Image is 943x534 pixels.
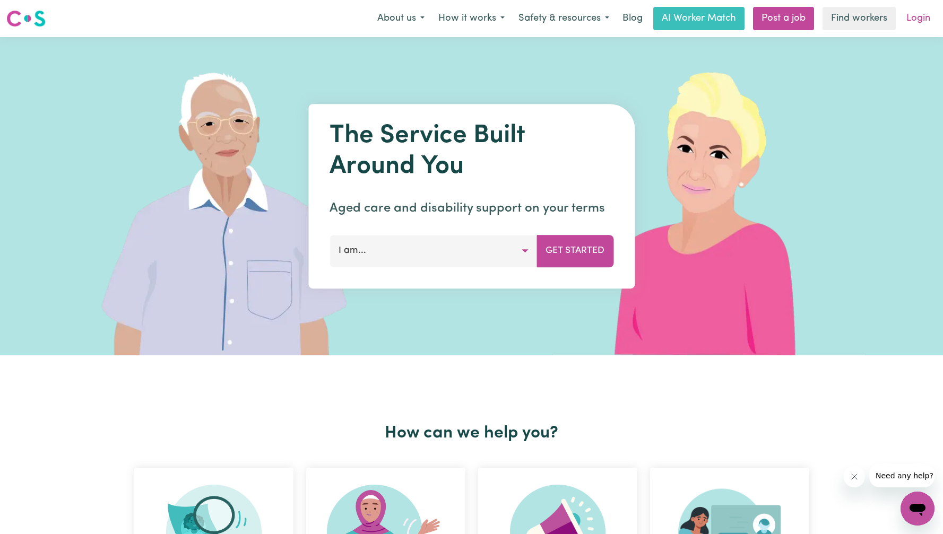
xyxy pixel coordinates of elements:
[128,423,816,443] h2: How can we help you?
[330,235,537,267] button: I am...
[330,199,613,218] p: Aged care and disability support on your terms
[869,464,935,487] iframe: Message from company
[537,235,613,267] button: Get Started
[330,121,613,182] h1: The Service Built Around You
[844,466,865,487] iframe: Close message
[6,6,46,31] a: Careseekers logo
[431,7,512,30] button: How it works
[512,7,616,30] button: Safety & resources
[900,7,937,30] a: Login
[753,7,814,30] a: Post a job
[6,9,46,28] img: Careseekers logo
[901,492,935,526] iframe: Button to launch messaging window
[653,7,745,30] a: AI Worker Match
[823,7,896,30] a: Find workers
[370,7,431,30] button: About us
[616,7,649,30] a: Blog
